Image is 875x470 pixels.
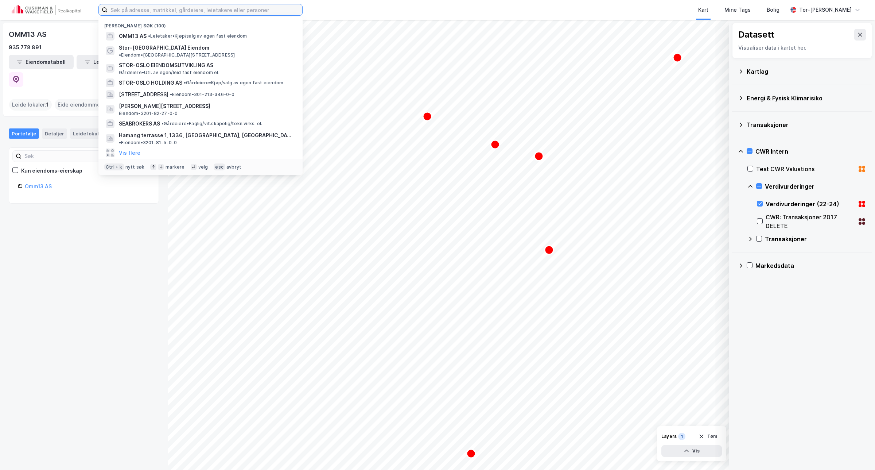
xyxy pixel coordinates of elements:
[738,43,866,52] div: Visualiser data i kartet her.
[694,431,722,442] button: Tøm
[125,164,145,170] div: nytt søk
[491,140,499,149] div: Map marker
[724,5,751,14] div: Mine Tags
[25,183,52,189] a: Omm13 AS
[119,102,294,111] span: [PERSON_NAME][STREET_ADDRESS]
[77,55,141,69] button: Leietakertabell
[767,5,779,14] div: Bolig
[534,152,543,161] div: Map marker
[766,200,855,208] div: Verdivurderinger (22-24)
[98,17,303,30] div: [PERSON_NAME] søk (100)
[214,163,225,171] div: esc
[148,33,247,39] span: Leietaker • Kjøp/salg av egen fast eiendom
[104,163,124,171] div: Ctrl + k
[12,5,81,15] img: cushman-wakefield-realkapital-logo.202ea83816669bd177139c58696a8fa1.svg
[747,120,866,129] div: Transaksjoner
[148,33,150,39] span: •
[119,90,168,99] span: [STREET_ADDRESS]
[119,119,160,128] span: SEABROKERS AS
[839,435,875,470] iframe: Chat Widget
[226,164,241,170] div: avbryt
[678,433,685,440] div: 1
[738,29,774,41] div: Datasett
[765,182,866,191] div: Verdivurderinger
[119,52,121,58] span: •
[21,166,82,175] div: Kun eiendoms-eierskap
[9,128,39,139] div: Portefølje
[22,151,101,162] input: Søk
[119,32,147,41] span: OMM13 AS
[119,140,177,146] span: Eiendom • 3201-81-5-0-0
[765,235,866,243] div: Transaksjoner
[46,100,49,109] span: 1
[799,5,852,14] div: Tor-[PERSON_NAME]
[119,61,294,70] span: STOR-OSLO EIENDOMSUTVIKLING AS
[184,80,186,85] span: •
[9,99,52,111] div: Leide lokaler :
[119,52,235,58] span: Eiendom • [GEOGRAPHIC_DATA][STREET_ADDRESS]
[162,121,262,127] span: Gårdeiere • Faglig/vit.skapelig/tekn.virks. el.
[198,164,208,170] div: velg
[70,128,116,139] div: Leide lokaler
[839,435,875,470] div: Kontrollprogram for chat
[661,434,677,439] div: Layers
[166,164,184,170] div: markere
[119,111,178,116] span: Eiendom • 3201-82-27-0-0
[467,449,475,458] div: Map marker
[55,99,110,111] div: Eide eiendommer :
[119,140,121,145] span: •
[673,53,682,62] div: Map marker
[119,43,209,52] span: Stor-[GEOGRAPHIC_DATA] Eiendom
[170,92,172,97] span: •
[119,78,182,87] span: STOR-OSLO HOLDING AS
[766,213,855,230] div: CWR: Transaksjoner 2017 DELETE
[747,67,866,76] div: Kartlag
[661,445,722,457] button: Vis
[9,55,74,69] button: Eiendomstabell
[423,112,432,121] div: Map marker
[119,70,219,76] span: Gårdeiere • Utl. av egen/leid fast eiendom el.
[184,80,283,86] span: Gårdeiere • Kjøp/salg av egen fast eiendom
[42,128,67,139] div: Detaljer
[755,147,866,156] div: CWR Intern
[545,246,553,254] div: Map marker
[119,131,294,140] span: Hamang terrasse 1, 1336, [GEOGRAPHIC_DATA], [GEOGRAPHIC_DATA]
[747,94,866,103] div: Energi & Fysisk Klimarisiko
[756,165,855,173] div: Test CWR Valuations
[170,92,234,97] span: Eiendom • 301-213-346-0-0
[108,4,302,15] input: Søk på adresse, matrikkel, gårdeiere, leietakere eller personer
[162,121,164,126] span: •
[755,261,866,270] div: Markedsdata
[119,149,140,157] button: Vis flere
[9,43,42,52] div: 935 778 891
[9,28,48,40] div: OMM13 AS
[698,5,708,14] div: Kart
